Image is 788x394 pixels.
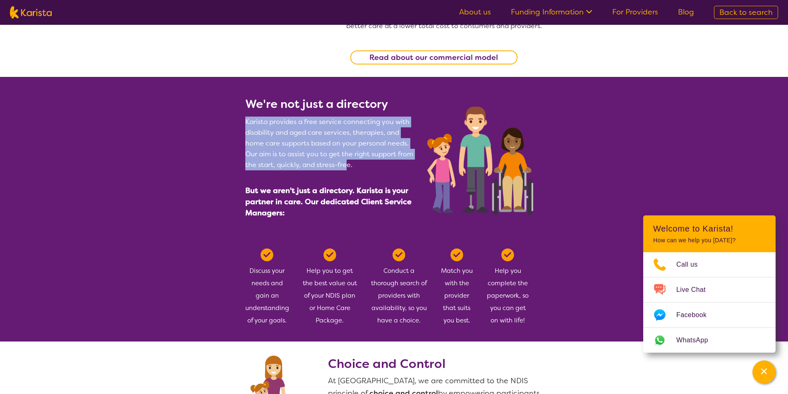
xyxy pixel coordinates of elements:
[676,258,708,271] span: Call us
[261,248,273,261] img: Tick
[393,248,405,261] img: Tick
[245,117,417,170] p: Karista provides a free service connecting you with disability and aged care services, therapies,...
[676,334,718,346] span: WhatsApp
[328,356,543,371] h2: Choice and Control
[643,252,776,353] ul: Choose channel
[678,7,694,17] a: Blog
[511,7,592,17] a: Funding Information
[719,7,773,17] span: Back to search
[371,248,427,327] div: Conduct a thorough search of providers with availability, so you have a choice.
[653,224,766,234] h2: Welcome to Karista!
[653,237,766,244] p: How can we help you [DATE]?
[450,248,463,261] img: Tick
[369,53,498,62] b: Read about our commercial model
[302,248,357,327] div: Help you to get the best value out of your NDIS plan or Home Care Package.
[501,248,514,261] img: Tick
[459,7,491,17] a: About us
[486,248,530,327] div: Help you complete the paperwork, so you can get on with life!
[245,97,417,112] h2: We're not just a directory
[612,7,658,17] a: For Providers
[441,248,473,327] div: Match you with the provider that suits you best.
[245,248,289,327] div: Discuss your needs and gain an understanding of your goals.
[643,328,776,353] a: Web link opens in a new tab.
[323,248,336,261] img: Tick
[245,186,412,218] span: But we aren't just a directory. Karista is your partner in care. Our dedicated Client Service Man...
[714,6,778,19] a: Back to search
[10,6,52,19] img: Karista logo
[752,361,776,384] button: Channel Menu
[676,309,716,321] span: Facebook
[427,107,533,215] img: Participants
[643,215,776,353] div: Channel Menu
[676,284,716,296] span: Live Chat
